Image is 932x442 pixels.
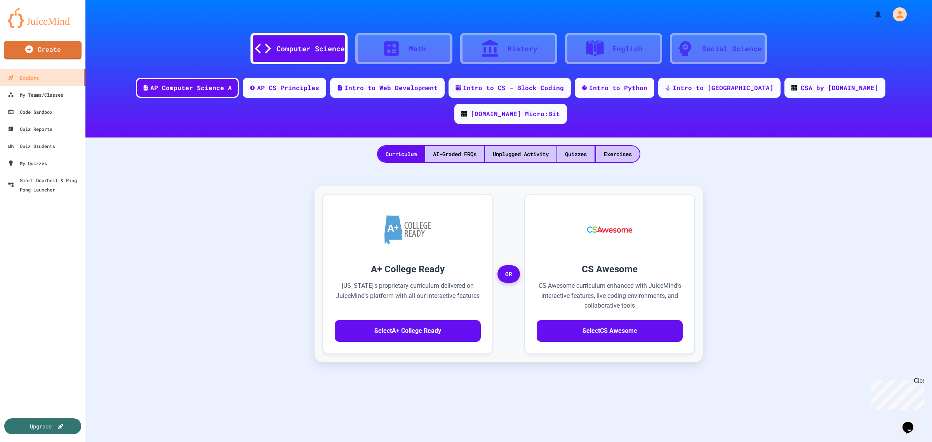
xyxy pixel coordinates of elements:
[859,8,885,21] div: My Notifications
[378,146,424,162] div: Curriculum
[579,206,640,253] img: CS Awesome
[485,146,556,162] div: Unplugged Activity
[335,262,481,276] h3: A+ College Ready
[8,176,82,194] div: Smart Doorbell & Ping Pong Launcher
[8,73,39,82] div: Explore
[537,281,683,311] p: CS Awesome curriculum enhanced with JuiceMind's interactive features, live coding environments, a...
[335,281,481,311] p: [US_STATE]'s proprietary curriculum delivered on JuiceMind's platform with all our interactive fe...
[702,44,762,54] div: Social Science
[257,83,319,92] div: AP CS Principles
[791,85,797,90] img: CODE_logo_RGB.png
[8,124,52,134] div: Quiz Reports
[425,146,484,162] div: AI-Graded FRQs
[497,265,520,283] span: OR
[150,83,232,92] div: AP Computer Science A
[596,146,640,162] div: Exercises
[557,146,595,162] div: Quizzes
[589,83,647,92] div: Intro to Python
[276,44,345,54] div: Computer Science
[801,83,878,92] div: CSA by [DOMAIN_NAME]
[463,83,564,92] div: Intro to CS - Block Coding
[537,262,683,276] h3: CS Awesome
[8,90,63,99] div: My Teams/Classes
[885,5,909,23] div: My Account
[508,44,537,54] div: History
[3,3,54,49] div: Chat with us now!Close
[344,83,438,92] div: Intro to Web Development
[335,320,481,342] button: SelectA+ College Ready
[612,44,642,54] div: English
[461,111,467,117] img: CODE_logo_RGB.png
[8,107,52,117] div: Code Sandbox
[868,377,924,410] iframe: chat widget
[537,320,683,342] button: SelectCS Awesome
[8,8,78,28] img: logo-orange.svg
[673,83,774,92] div: Intro to [GEOGRAPHIC_DATA]
[30,422,52,430] div: Upgrade
[384,215,431,244] img: A+ College Ready
[409,44,426,54] div: Math
[899,411,924,434] iframe: chat widget
[8,158,47,168] div: My Quizzes
[4,41,82,59] a: Create
[8,141,55,151] div: Quiz Students
[471,109,560,118] div: [DOMAIN_NAME] Micro:Bit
